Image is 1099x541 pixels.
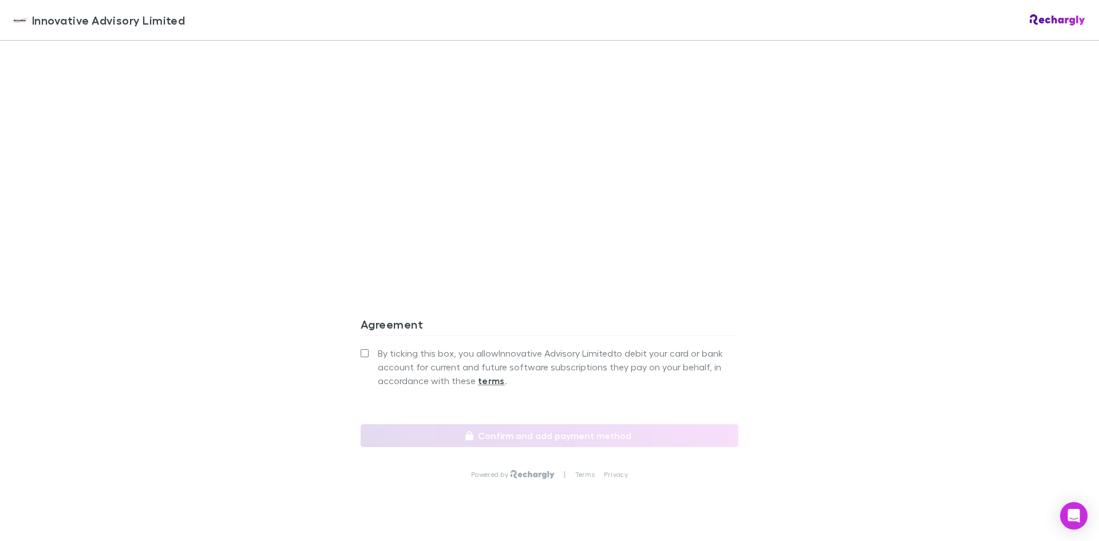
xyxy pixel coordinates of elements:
img: Rechargly Logo [511,470,555,479]
img: Innovative Advisory Limited's Logo [14,13,27,27]
a: Privacy [604,470,628,479]
iframe: Secure address input frame [358,1,741,264]
strong: terms [478,375,505,386]
p: | [564,470,566,479]
p: Powered by [471,470,511,479]
span: By ticking this box, you allow Innovative Advisory Limited to debit your card or bank account for... [378,346,738,388]
img: Rechargly Logo [1030,14,1085,26]
span: Innovative Advisory Limited [32,11,185,29]
button: Confirm and add payment method [361,424,738,447]
a: Terms [575,470,595,479]
h3: Agreement [361,317,738,335]
div: Open Intercom Messenger [1060,502,1088,530]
